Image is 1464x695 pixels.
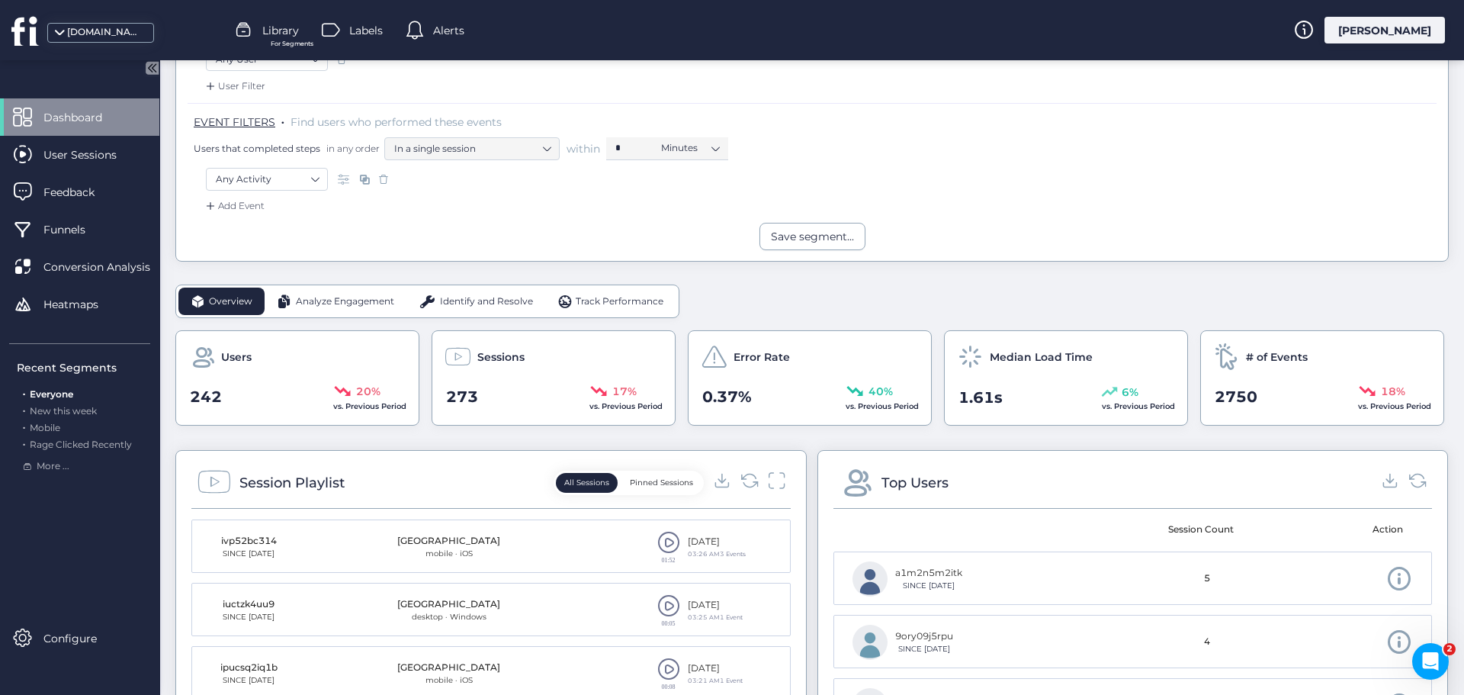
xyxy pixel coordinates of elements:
span: Heatmaps [43,296,121,313]
span: in any order [323,142,380,155]
div: ipucsq2iq1b [210,661,287,675]
span: Find users who performed these events [291,115,502,129]
div: a1m2n5m2itk [895,566,962,581]
div: [DATE] [688,598,743,613]
span: Dashboard [43,109,125,126]
span: Sessions [477,349,525,365]
span: # of Events [1246,349,1308,365]
div: Save segment... [771,228,854,245]
span: 242 [190,385,222,409]
span: Median Load Time [990,349,1093,365]
nz-select-item: Minutes [661,137,719,159]
span: Analyze Engagement [296,294,394,309]
div: 03:21 AMㅤ1 Event [688,676,743,686]
div: User Filter [203,79,265,94]
div: 00:08 [657,684,680,690]
span: Overview [209,294,252,309]
span: vs. Previous Period [846,401,919,411]
span: Labels [349,22,383,39]
mat-header-cell: Session Count [1127,509,1274,552]
button: All Sessions [556,473,618,493]
span: Identify and Resolve [440,294,533,309]
span: Conversion Analysis [43,259,173,275]
div: [DATE] [688,535,746,549]
span: 1.61s [958,386,1003,410]
div: iuctzk4uu9 [210,597,287,612]
span: . [23,419,25,433]
div: SINCE [DATE] [895,580,962,592]
span: 273 [446,385,478,409]
div: [GEOGRAPHIC_DATA] [397,534,500,549]
span: Users that completed steps [194,142,320,155]
div: mobile · iOS [397,674,500,687]
span: Funnels [43,221,108,238]
div: [DATE] [688,661,743,676]
div: 00:05 [657,620,680,626]
span: vs. Previous Period [333,401,406,411]
span: EVENT FILTERS [194,115,275,129]
span: 0.37% [702,385,752,409]
mat-header-cell: Action [1274,509,1421,552]
span: 40% [868,383,893,400]
span: Alerts [433,22,464,39]
div: [GEOGRAPHIC_DATA] [397,597,500,612]
nz-select-item: In a single session [394,137,550,160]
span: vs. Previous Period [589,401,663,411]
span: Feedback [43,184,117,201]
span: Users [221,349,252,365]
div: mobile · iOS [397,548,500,560]
div: [DOMAIN_NAME] [67,25,143,40]
div: SINCE [DATE] [210,611,287,623]
span: . [23,436,25,450]
span: 20% [356,383,380,400]
span: 2 [1443,643,1456,655]
span: 18% [1381,383,1405,400]
span: Library [262,22,299,39]
button: Pinned Sessions [621,473,701,493]
span: vs. Previous Period [1358,401,1431,411]
div: 9ory09j5rpu [895,629,953,644]
span: Error Rate [734,349,790,365]
span: . [23,402,25,417]
div: SINCE [DATE] [895,643,953,655]
div: [PERSON_NAME] [1324,17,1445,43]
span: For Segments [271,39,313,49]
span: within [567,141,600,156]
span: Track Performance [576,294,663,309]
span: 2750 [1215,385,1257,409]
span: Mobile [30,422,60,433]
span: Configure [43,630,120,647]
span: New this week [30,405,97,417]
span: Everyone [30,388,73,400]
span: 6% [1122,384,1138,401]
div: Top Users [881,472,949,494]
div: 03:25 AMㅤ1 Event [688,613,743,623]
div: 03:26 AMㅤ3 Events [688,549,746,559]
div: Recent Segments [17,359,150,376]
span: vs. Previous Period [1102,401,1175,411]
div: SINCE [DATE] [210,548,287,560]
div: Add Event [203,198,265,214]
span: More ... [37,459,69,474]
span: . [281,112,284,127]
div: Session Playlist [239,472,345,494]
div: ivp52bc314 [210,534,287,549]
span: Rage Clicked Recently [30,439,132,450]
iframe: Intercom live chat [1412,643,1449,680]
div: SINCE [DATE] [210,674,287,687]
div: desktop · Windows [397,611,500,623]
span: User Sessions [43,146,140,163]
span: 5 [1204,571,1210,586]
span: 4 [1204,635,1210,649]
span: 17% [612,383,637,400]
div: [GEOGRAPHIC_DATA] [397,661,500,675]
nz-select-item: Any Activity [216,168,318,191]
div: 01:52 [657,557,680,563]
span: . [23,385,25,400]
